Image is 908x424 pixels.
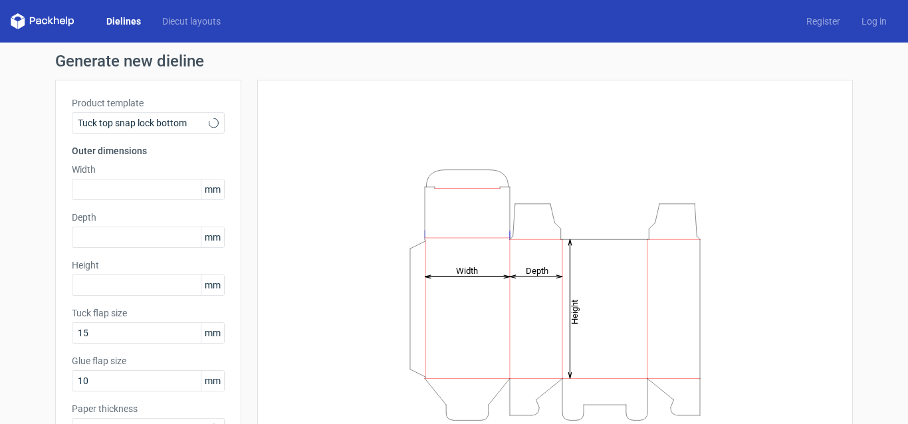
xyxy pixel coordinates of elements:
[72,163,225,176] label: Width
[570,299,580,324] tspan: Height
[72,306,225,320] label: Tuck flap size
[851,15,897,28] a: Log in
[201,227,224,247] span: mm
[72,259,225,272] label: Height
[72,96,225,110] label: Product template
[201,275,224,295] span: mm
[201,179,224,199] span: mm
[55,53,853,69] h1: Generate new dieline
[152,15,231,28] a: Diecut layouts
[78,116,209,130] span: Tuck top snap lock bottom
[526,265,548,275] tspan: Depth
[201,371,224,391] span: mm
[796,15,851,28] a: Register
[72,354,225,368] label: Glue flap size
[72,144,225,158] h3: Outer dimensions
[72,211,225,224] label: Depth
[72,402,225,415] label: Paper thickness
[201,323,224,343] span: mm
[96,15,152,28] a: Dielines
[456,265,478,275] tspan: Width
